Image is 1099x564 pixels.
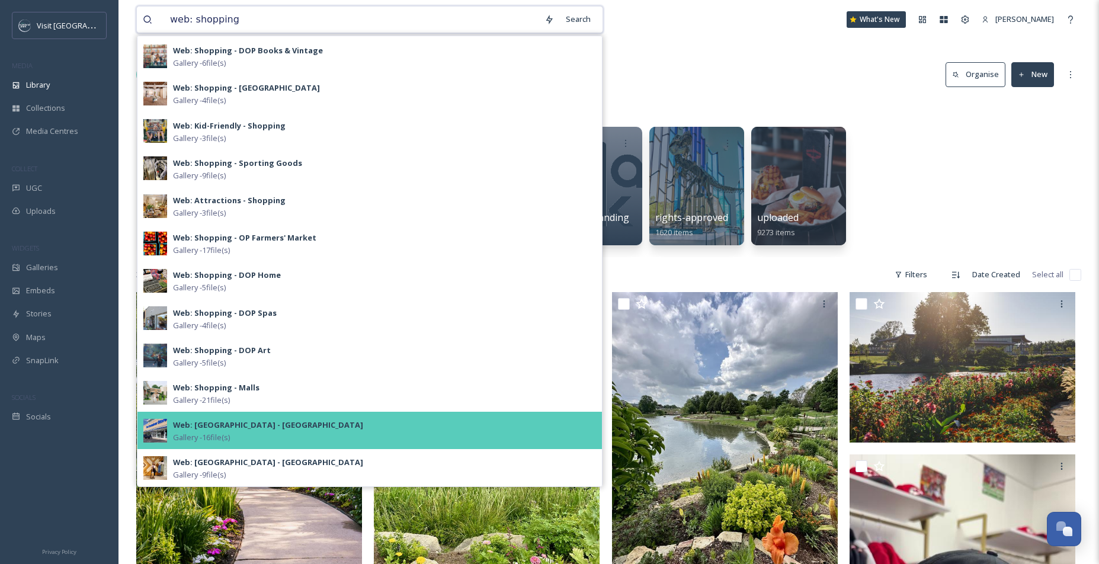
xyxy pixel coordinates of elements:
span: Visit [GEOGRAPHIC_DATA] [37,20,129,31]
a: [PERSON_NAME] [976,8,1060,31]
span: Stories [26,308,52,319]
img: c3es6xdrejuflcaqpovn.png [19,20,31,31]
strong: Web: Attractions - Shopping [173,195,286,206]
strong: Web: Shopping - OP Farmers' Market [173,232,316,243]
span: 1620 items [655,227,693,238]
span: COLLECT [12,164,37,173]
span: Select all [1032,269,1063,280]
span: Collections [26,102,65,114]
span: Socials [26,411,51,422]
img: 08e57a30-f8c3-4c6c-a953-62ad41dd112b.jpg [143,44,167,68]
a: uploaded9273 items [757,212,799,238]
img: 8f512050-32d7-4d3e-97b0-23088241b997.jpg [143,381,167,405]
div: Search [560,8,597,31]
strong: Web: Shopping - DOP Home [173,270,281,280]
span: Galleries [26,262,58,273]
span: WIDGETS [12,243,39,252]
button: Open Chat [1047,512,1081,546]
span: uploaded [757,211,799,224]
span: Gallery - 17 file(s) [173,245,230,256]
span: Gallery - 5 file(s) [173,282,226,293]
span: Gallery - 9 file(s) [173,469,226,480]
img: d8e650cf-59bf-44b6-99d2-33a047b61f07.jpg [143,156,167,180]
strong: Web: Kid-Friendly - Shopping [173,120,286,131]
img: a940c77b-319e-4105-b997-2855663d1fdd.jpg [143,82,167,105]
span: Gallery - 9 file(s) [173,170,226,181]
strong: Web: [GEOGRAPHIC_DATA] - [GEOGRAPHIC_DATA] [173,419,363,430]
img: d2a77cfb-5a27-43a3-b81a-1fae4ecf92c6.jpg [143,119,167,143]
span: Library [26,79,50,91]
img: 7f8b56b9-9662-4165-8030-7a1a8d56fd7e.jpg [143,419,167,443]
span: MEDIA [12,61,33,70]
span: Uploads [26,206,56,217]
span: Gallery - 4 file(s) [173,95,226,106]
img: ff0534ff-cb2a-42e1-9462-3ec1159b3e12.jpg [143,194,167,218]
strong: Web: Shopping - DOP Art [173,345,271,355]
span: Gallery - 16 file(s) [173,432,230,443]
a: Organise [946,62,1011,86]
span: Gallery - 3 file(s) [173,133,226,144]
img: 21639f50-cedb-4d5a-b224-5fdd61c88fda.jpg [143,344,167,367]
input: Search your library [164,7,539,33]
span: rights-approved [655,211,728,224]
span: Gallery - 6 file(s) [173,57,226,69]
a: Privacy Policy [42,544,76,558]
span: Gallery - 5 file(s) [173,357,226,368]
img: 784321b7-7eb2-4dbe-b04a-d9013d049a4b.jpg [143,456,167,480]
span: SOCIALS [12,393,36,402]
button: Organise [946,62,1005,86]
img: c75f4ee4-4767-496b-8792-744d2f80a563.jpg [143,232,167,255]
span: Privacy Policy [42,548,76,556]
span: Gallery - 21 file(s) [173,395,230,406]
a: rights-approved1620 items [655,212,728,238]
span: Media Centres [26,126,78,137]
span: UGC [26,182,42,194]
span: [PERSON_NAME] [995,14,1054,24]
strong: Web: Shopping - Sporting Goods [173,158,302,168]
span: Gallery - 4 file(s) [173,320,226,331]
div: Date Created [966,263,1026,286]
span: Embeds [26,285,55,296]
strong: Web: Shopping - DOP Spas [173,307,277,318]
strong: Web: Shopping - Malls [173,382,259,393]
img: 0d7d0334-dcf6-4194-95e4-533869980ac3.jpg [143,306,167,330]
button: New [1011,62,1054,86]
div: Filters [889,263,933,286]
img: e320d6a5-be33-4dad-bfa1-0843cd83a953.jpg [143,269,167,293]
span: Maps [26,332,46,343]
img: Wine-Tasting-2023-04.jpg [850,292,1075,443]
span: 9273 items [757,227,795,238]
a: What's New [847,11,906,28]
span: Gallery - 3 file(s) [173,207,226,219]
strong: Web: [GEOGRAPHIC_DATA] - [GEOGRAPHIC_DATA] [173,457,363,467]
span: SnapLink [26,355,59,366]
strong: Web: Shopping - [GEOGRAPHIC_DATA] [173,82,320,93]
strong: Web: Shopping - DOP Books & Vintage [173,45,323,56]
span: 39 file s [136,269,160,280]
